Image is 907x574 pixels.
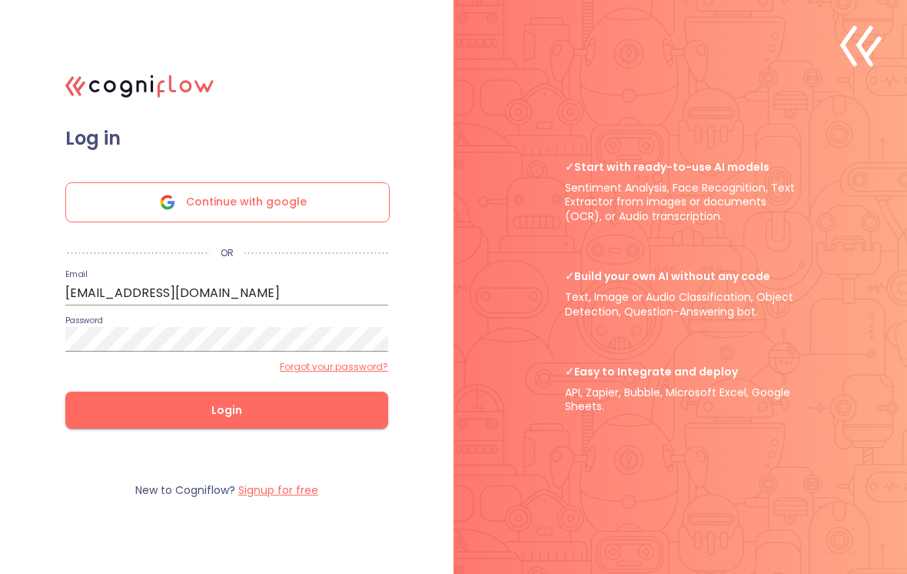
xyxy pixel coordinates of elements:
[186,183,307,222] span: Continue with google
[565,364,574,379] b: ✓
[65,392,388,429] button: Login
[238,482,318,498] label: Signup for free
[65,316,103,325] label: Password
[565,269,796,284] span: Build your own AI without any code
[65,182,390,222] div: Continue with google
[210,247,244,259] p: OR
[565,269,796,319] p: Text, Image or Audio Classification, Object Detection, Question-Answering bot.
[565,160,796,223] p: Sentiment Analysis, Face Recognition, Text Extractor from images or documents (OCR), or Audio tra...
[135,483,318,498] p: New to Cogniflow?
[565,269,574,284] b: ✓
[280,361,388,373] label: Forgot your password?
[565,365,796,414] p: API, Zapier, Bubble, Microsoft Excel, Google Sheets.
[565,159,574,175] b: ✓
[65,270,87,279] label: Email
[565,160,796,175] span: Start with ready-to-use AI models
[65,127,388,150] span: Log in
[565,365,796,379] span: Easy to Integrate and deploy
[90,401,364,420] span: Login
